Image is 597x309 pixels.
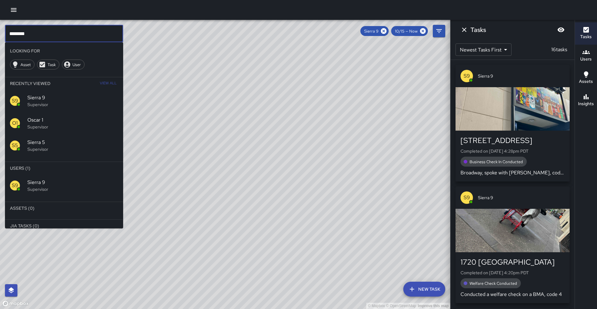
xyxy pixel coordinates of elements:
li: Users (1) [5,162,123,174]
li: Looking For [5,45,123,57]
button: View All [98,77,118,90]
p: Conducted a welfare check on a BMA, code 4 [460,291,565,298]
p: Completed on [DATE] 4:28pm PDT [460,148,565,154]
p: S9 [464,72,470,80]
div: S9Sierra 9Supervisor [5,90,123,112]
span: Sierra 5 [27,139,118,146]
div: 10/15 — Now [391,26,428,36]
button: Blur [555,24,567,36]
p: Supervisor [27,124,118,130]
button: Tasks [575,22,597,45]
p: S5 [12,142,18,149]
p: S9 [12,97,18,105]
div: Newest Tasks First [456,43,511,56]
p: O1 [12,119,18,127]
h6: Insights [578,101,594,107]
div: 1720 [GEOGRAPHIC_DATA] [460,257,565,267]
button: Dismiss [458,24,470,36]
li: Jia Tasks (0) [5,220,123,232]
span: Oscar 1 [27,116,118,124]
span: Task [44,62,59,67]
div: Sierra 9 [360,26,389,36]
button: Insights [575,89,597,112]
div: O1Oscar 1Supervisor [5,112,123,134]
button: Assets [575,67,597,89]
div: User [62,60,85,69]
button: Filters [433,25,445,37]
button: S9Sierra 91720 [GEOGRAPHIC_DATA]Completed on [DATE] 4:20pm PDTWelfare Check ConductedConducted a ... [456,186,570,303]
span: Sierra 9 [478,73,565,79]
p: Supervisor [27,186,118,192]
button: S9Sierra 9[STREET_ADDRESS]Completed on [DATE] 4:28pm PDTBusiness Check In ConductedBroadway, spok... [456,65,570,181]
div: Task [37,60,59,69]
p: Completed on [DATE] 4:20pm PDT [460,270,565,276]
p: S9 [12,182,18,189]
span: Sierra 9 [27,94,118,101]
span: Business Check In Conducted [466,159,527,164]
span: Asset [17,62,34,67]
p: Supervisor [27,146,118,152]
div: S9Sierra 9Supervisor [5,174,123,197]
h6: Users [580,56,592,63]
span: 10/15 — Now [391,29,421,34]
div: [STREET_ADDRESS] [460,136,565,146]
div: S5Sierra 5Supervisor [5,134,123,157]
p: S9 [464,194,470,201]
span: View All [100,78,117,88]
p: Broadway, spoke with [PERSON_NAME], code 4 [460,169,565,177]
h6: Tasks [580,34,592,40]
span: Sierra 9 [360,29,382,34]
button: Users [575,45,597,67]
span: Sierra 9 [478,195,565,201]
span: Sierra 9 [27,179,118,186]
h6: Tasks [470,25,486,35]
p: Supervisor [27,101,118,108]
p: 16 tasks [549,46,570,53]
h6: Assets [579,78,593,85]
span: User [69,62,84,67]
li: Assets (0) [5,202,123,214]
button: New Task [403,282,445,297]
div: Asset [10,60,35,69]
span: Welfare Check Conducted [466,281,521,286]
li: Recently Viewed [5,77,123,90]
